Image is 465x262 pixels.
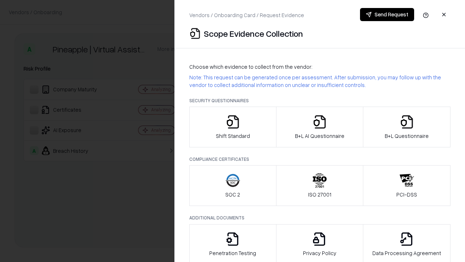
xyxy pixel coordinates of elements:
button: Send Request [360,8,414,21]
p: PCI-DSS [396,191,417,198]
p: Data Processing Agreement [372,249,441,257]
p: Security Questionnaires [189,98,450,104]
button: B+L Questionnaire [363,107,450,147]
p: Privacy Policy [303,249,336,257]
button: ISO 27001 [276,165,364,206]
p: Note: This request can be generated once per assessment. After submission, you may follow up with... [189,74,450,89]
p: Additional Documents [189,215,450,221]
p: Compliance Certificates [189,156,450,162]
button: B+L AI Questionnaire [276,107,364,147]
p: Shift Standard [216,132,250,140]
p: Penetration Testing [209,249,256,257]
p: ISO 27001 [308,191,331,198]
button: Shift Standard [189,107,276,147]
p: Scope Evidence Collection [204,28,303,39]
p: B+L Questionnaire [385,132,429,140]
p: B+L AI Questionnaire [295,132,344,140]
button: SOC 2 [189,165,276,206]
button: PCI-DSS [363,165,450,206]
p: Vendors / Onboarding Card / Request Evidence [189,11,304,19]
p: Choose which evidence to collect from the vendor: [189,63,450,71]
p: SOC 2 [225,191,240,198]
